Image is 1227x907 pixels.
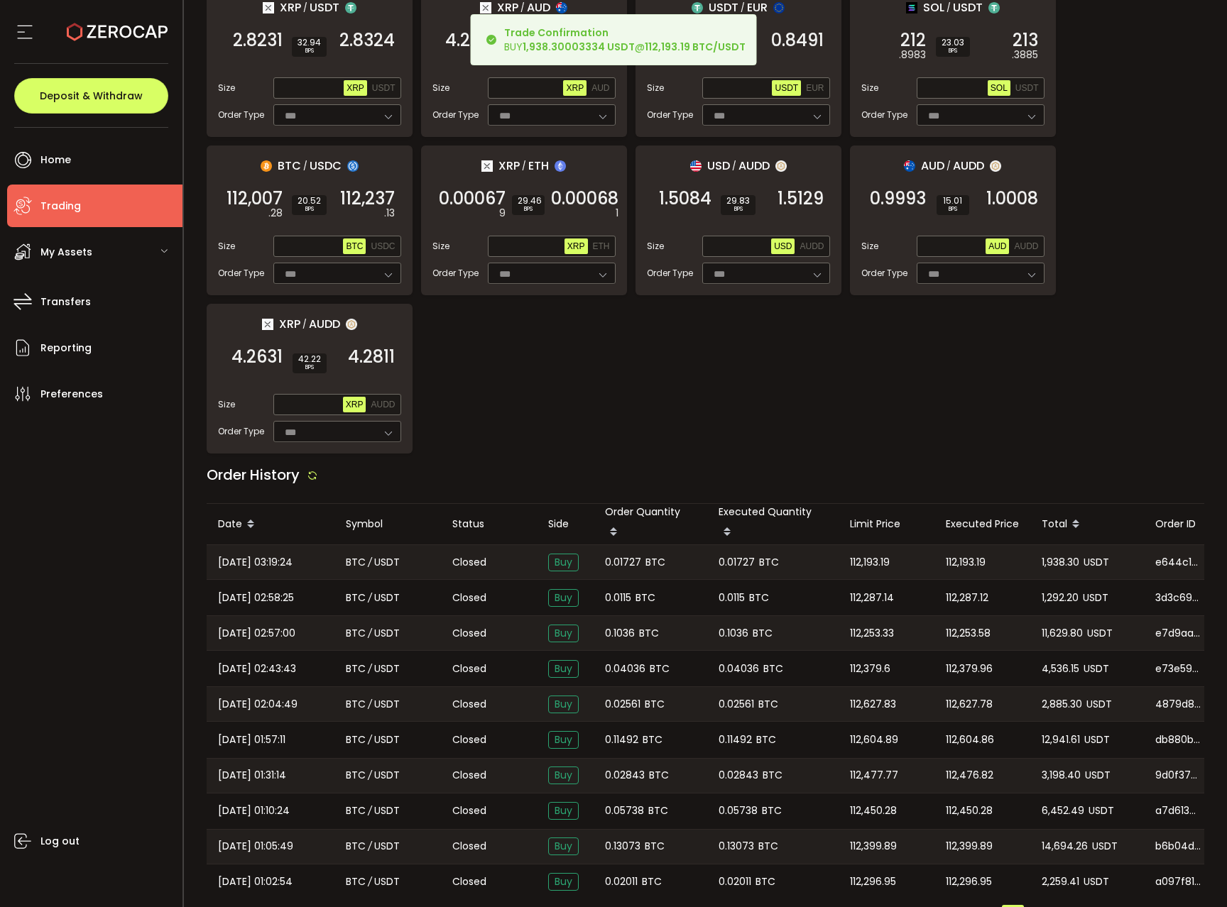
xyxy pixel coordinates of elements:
[719,554,755,571] span: 0.01727
[639,625,659,642] span: BTC
[309,315,340,333] span: AUDD
[1155,626,1201,641] span: e7d9aa82-51dc-4ec4-8b37-378d9b111896
[904,160,915,172] img: aud_portfolio.svg
[346,874,366,890] span: BTC
[346,732,366,748] span: BTC
[432,109,479,121] span: Order Type
[647,109,693,121] span: Order Type
[347,160,359,172] img: usdc_portfolio.svg
[1030,512,1144,537] div: Total
[946,696,993,713] span: 112,627.78
[650,661,670,677] span: BTC
[605,661,645,677] span: 0.04036
[771,33,824,48] span: 0.8491
[452,732,486,747] span: Closed
[452,661,486,676] span: Closed
[605,767,645,784] span: 0.02843
[726,197,750,205] span: 29.83
[692,2,703,13] img: usdt_portfolio.svg
[800,241,824,251] span: AUDD
[778,192,824,206] span: 1.5129
[298,355,321,363] span: 42.22
[368,838,372,854] em: /
[518,197,539,205] span: 29.46
[452,590,486,605] span: Closed
[643,732,662,748] span: BTC
[707,504,839,544] div: Executed Quantity
[1083,590,1108,606] span: USDT
[310,157,342,175] span: USDC
[548,589,579,607] span: Buy
[942,38,964,47] span: 23.03
[947,160,951,172] em: /
[850,838,897,854] span: 112,399.89
[346,661,366,677] span: BTC
[218,267,264,280] span: Order Type
[605,732,638,748] span: 0.11492
[771,238,795,254] button: USD
[218,109,264,121] span: Order Type
[1013,80,1042,96] button: USDT
[40,831,80,852] span: Log out
[775,160,787,172] img: zuPXiwguUFiBOIQyqLOiXsnnNitlx7q4LCwEbLHADjIpTka+Lip0HH8D0VTrd02z+wEAAAAASUVORK5CYII=
[348,350,395,364] span: 4.2811
[432,267,479,280] span: Order Type
[1042,767,1081,784] span: 3,198.40
[719,590,745,606] span: 0.0115
[384,206,395,221] em: .13
[233,33,283,48] span: 2.8231
[218,554,293,571] span: [DATE] 03:19:24
[548,660,579,678] span: Buy
[523,40,635,54] b: 1,938.30003334 USDT
[368,238,398,254] button: USDC
[563,80,587,96] button: XRP
[368,554,372,571] em: /
[861,240,878,253] span: Size
[481,160,493,172] img: xrp_portfolio.png
[504,26,746,54] div: BUY @
[227,192,283,206] span: 112,007
[298,205,321,214] i: BPS
[1155,732,1201,747] span: db880b96-037c-4032-9269-2300df2d526b
[988,2,1000,13] img: usdt_portfolio.svg
[1042,661,1079,677] span: 4,536.15
[218,398,235,411] span: Size
[298,47,321,55] i: BPS
[432,240,449,253] span: Size
[374,661,400,677] span: USDT
[343,238,366,254] button: BTC
[1013,33,1038,48] span: 213
[1042,803,1084,819] span: 6,452.49
[921,157,944,175] span: AUD
[946,838,993,854] span: 112,399.89
[850,625,894,642] span: 112,253.33
[850,661,890,677] span: 112,379.6
[719,661,759,677] span: 0.04036
[605,874,638,890] span: 0.02011
[551,192,618,206] span: 0.00068
[946,554,986,571] span: 112,193.19
[548,766,579,784] span: Buy
[946,625,991,642] span: 112,253.58
[946,661,993,677] span: 112,379.96
[850,554,890,571] span: 112,193.19
[567,241,585,251] span: XRP
[268,206,283,221] em: .28
[850,767,898,784] span: 112,477.77
[340,192,395,206] span: 112,237
[499,206,506,221] em: 9
[1084,732,1110,748] span: USDT
[207,465,300,485] span: Order History
[278,157,301,175] span: BTC
[753,625,773,642] span: BTC
[707,157,730,175] span: USD
[40,196,81,216] span: Trading
[262,319,273,330] img: xrp_portfolio.png
[850,803,897,819] span: 112,450.28
[40,292,91,312] span: Transfers
[719,803,758,819] span: 0.05738
[537,516,594,532] div: Side
[518,205,539,214] i: BPS
[303,1,307,14] em: /
[218,590,294,606] span: [DATE] 02:58:25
